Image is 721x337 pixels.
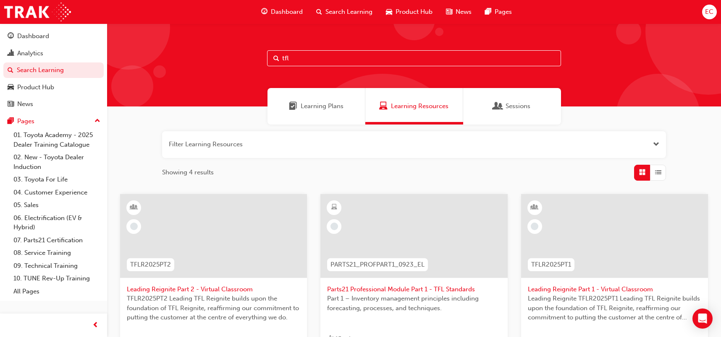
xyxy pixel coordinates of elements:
[330,223,338,230] span: learningRecordVerb_NONE-icon
[330,260,425,270] span: PARTS21_PROFPART1_0923_EL
[94,116,100,127] span: up-icon
[289,101,297,111] span: Learning Plans
[17,117,34,126] div: Pages
[8,118,14,125] span: pages-icon
[17,49,43,58] div: Analytics
[10,151,104,173] a: 02. New - Toyota Dealer Induction
[267,50,561,66] input: Search...
[653,140,659,149] button: Open the filter
[379,101,388,111] span: Learning Resources
[494,101,502,111] span: Sessions
[8,101,14,108] span: news-icon
[506,101,530,111] span: Sessions
[130,260,171,270] span: TFLR2025PT2
[3,27,104,114] button: DashboardAnalyticsSearch LearningProduct HubNews
[10,173,104,186] a: 03. Toyota For Life
[254,3,309,21] a: guage-iconDashboard
[127,285,300,294] span: Leading Reignite Part 2 - Virtual Classroom
[463,88,561,124] a: SessionsSessions
[532,202,537,213] span: learningResourceType_INSTRUCTOR_LED-icon
[273,54,279,63] span: Search
[10,186,104,199] a: 04. Customer Experience
[485,7,491,17] span: pages-icon
[309,3,379,21] a: search-iconSearch Learning
[365,88,463,124] a: Learning ResourcesLearning Resources
[8,84,14,91] span: car-icon
[162,168,214,177] span: Showing 4 results
[327,294,501,313] span: Part 1 – Inventory management principles including forecasting, processes, and techniques.
[478,3,519,21] a: pages-iconPages
[531,260,571,270] span: TFLR2025PT1
[8,67,13,74] span: search-icon
[17,99,33,109] div: News
[692,308,713,329] div: Open Intercom Messenger
[325,7,372,17] span: Search Learning
[131,202,137,213] span: learningResourceType_INSTRUCTOR_LED-icon
[702,5,717,19] button: EC
[386,7,392,17] span: car-icon
[331,202,337,213] span: learningResourceType_ELEARNING-icon
[10,246,104,259] a: 08. Service Training
[379,3,439,21] a: car-iconProduct Hub
[271,7,303,17] span: Dashboard
[8,50,14,57] span: chart-icon
[130,223,138,230] span: learningRecordVerb_NONE-icon
[17,83,54,92] div: Product Hub
[456,7,472,17] span: News
[3,46,104,61] a: Analytics
[261,7,267,17] span: guage-icon
[655,168,661,177] span: List
[639,168,645,177] span: Grid
[495,7,512,17] span: Pages
[10,285,104,298] a: All Pages
[3,62,104,78] a: Search Learning
[10,212,104,234] a: 06. Electrification (EV & Hybrid)
[531,223,538,230] span: learningRecordVerb_NONE-icon
[267,88,365,124] a: Learning PlansLearning Plans
[3,80,104,95] a: Product Hub
[3,96,104,112] a: News
[10,259,104,272] a: 09. Technical Training
[10,129,104,151] a: 01. Toyota Academy - 2025 Dealer Training Catalogue
[316,7,322,17] span: search-icon
[8,33,14,40] span: guage-icon
[10,199,104,212] a: 05. Sales
[528,294,701,322] span: Leading Reignite TFLR2025PT1 Leading TFL Reignite builds upon the foundation of TFL Reignite, rea...
[301,101,343,111] span: Learning Plans
[705,7,713,17] span: EC
[3,114,104,129] button: Pages
[127,294,300,322] span: TFLR2025PT2 Leading TFL Reignite builds upon the foundation of TFL Reignite, reaffirming our comm...
[396,7,433,17] span: Product Hub
[446,7,452,17] span: news-icon
[4,3,71,21] img: Trak
[327,285,501,294] span: Parts21 Professional Module Part 1 - TFL Standards
[10,234,104,247] a: 07. Parts21 Certification
[17,31,49,41] div: Dashboard
[528,285,701,294] span: Leading Reignite Part 1 - Virtual Classroom
[3,29,104,44] a: Dashboard
[391,101,448,111] span: Learning Resources
[92,320,99,331] span: prev-icon
[10,272,104,285] a: 10. TUNE Rev-Up Training
[439,3,478,21] a: news-iconNews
